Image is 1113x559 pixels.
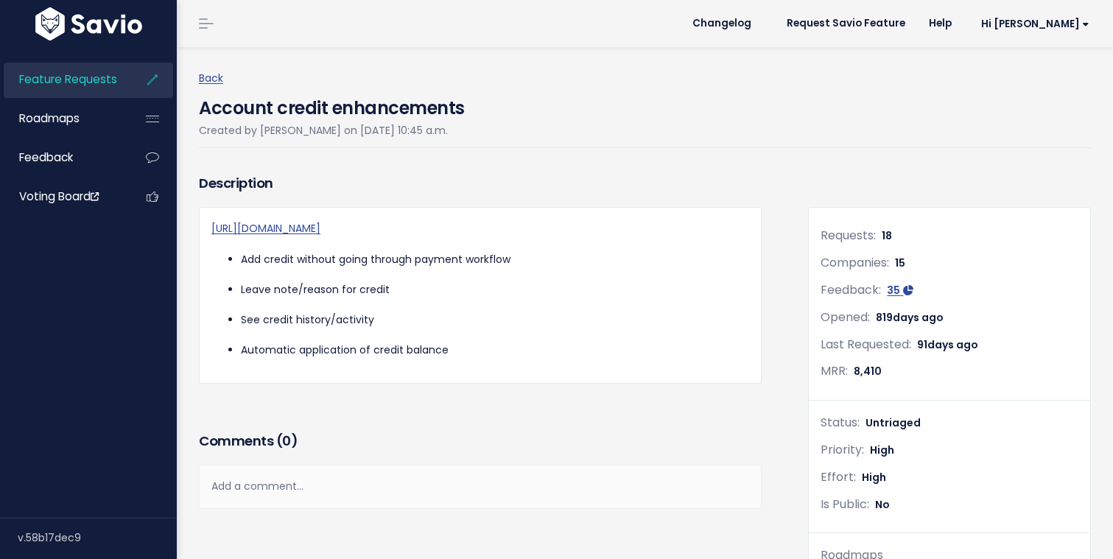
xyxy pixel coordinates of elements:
[32,7,146,41] img: logo-white.9d6f32f41409.svg
[211,221,320,236] a: [URL][DOMAIN_NAME]
[19,71,117,87] span: Feature Requests
[821,468,856,485] span: Effort:
[4,141,122,175] a: Feedback
[981,18,1089,29] span: Hi [PERSON_NAME]
[917,337,978,352] span: 91
[821,281,881,298] span: Feedback:
[887,283,913,298] a: 35
[4,180,122,214] a: Voting Board
[821,336,911,353] span: Last Requested:
[927,337,978,352] span: days ago
[241,311,749,329] p: See credit history/activity
[199,71,223,85] a: Back
[887,283,900,298] span: 35
[866,415,921,430] span: Untriaged
[282,432,291,450] span: 0
[692,18,751,29] span: Changelog
[821,414,860,431] span: Status:
[199,431,762,451] h3: Comments ( )
[882,228,892,243] span: 18
[4,102,122,136] a: Roadmaps
[862,470,886,485] span: High
[821,227,876,244] span: Requests:
[4,63,122,96] a: Feature Requests
[18,518,177,557] div: v.58b17dec9
[876,310,944,325] span: 819
[821,309,870,326] span: Opened:
[19,110,80,126] span: Roadmaps
[854,364,882,379] span: 8,410
[917,13,963,35] a: Help
[821,254,889,271] span: Companies:
[199,173,762,194] h3: Description
[199,123,448,138] span: Created by [PERSON_NAME] on [DATE] 10:45 a.m.
[241,341,749,359] p: Automatic application of credit balance
[775,13,917,35] a: Request Savio Feature
[19,150,73,165] span: Feedback
[821,441,864,458] span: Priority:
[963,13,1101,35] a: Hi [PERSON_NAME]
[241,250,749,269] p: Add credit without going through payment workflow
[821,496,869,513] span: Is Public:
[821,362,848,379] span: MRR:
[199,88,465,122] h4: Account credit enhancements
[19,189,99,204] span: Voting Board
[870,443,894,457] span: High
[895,256,905,270] span: 15
[241,281,749,299] p: Leave note/reason for credit
[199,465,762,508] div: Add a comment...
[893,310,944,325] span: days ago
[875,497,890,512] span: No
